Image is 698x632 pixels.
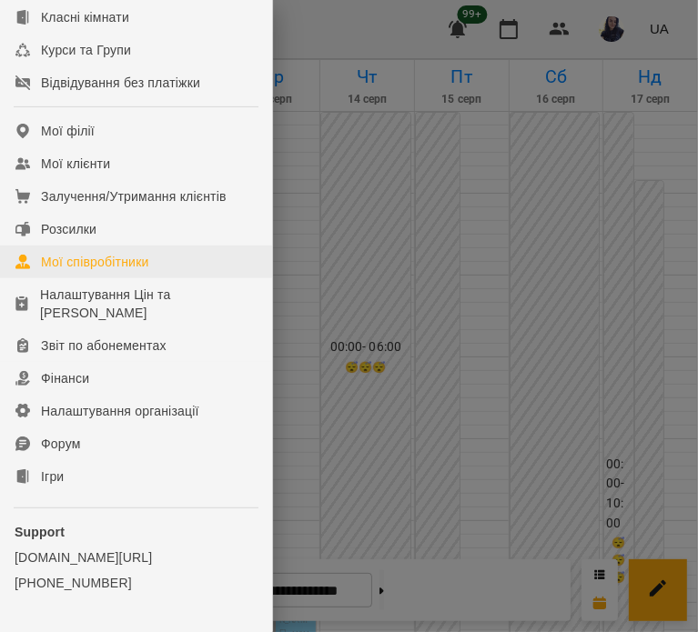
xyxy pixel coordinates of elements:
div: Курси та Групи [41,41,131,59]
div: Класні кімнати [41,8,129,26]
div: Форум [41,435,81,453]
div: Мої співробітники [41,253,149,271]
div: Звіт по абонементах [41,336,167,355]
div: Мої філії [41,122,95,140]
p: Support [15,523,258,541]
div: Розсилки [41,220,96,238]
div: Ігри [41,467,64,486]
div: Відвідування без платіжки [41,74,200,92]
div: Залучення/Утримання клієнтів [41,187,227,206]
div: Налаштування Цін та [PERSON_NAME] [40,286,258,322]
div: Фінанси [41,369,89,387]
div: Налаштування організації [41,402,199,420]
a: [PHONE_NUMBER] [15,574,258,592]
div: Мої клієнти [41,155,110,173]
a: [DOMAIN_NAME][URL] [15,548,258,567]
